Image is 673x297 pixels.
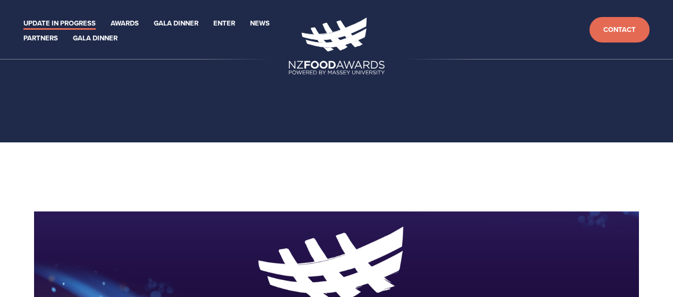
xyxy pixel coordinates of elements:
[250,18,270,30] a: News
[111,18,139,30] a: Awards
[213,18,235,30] a: Enter
[589,17,650,43] a: Contact
[73,32,118,45] a: Gala Dinner
[23,18,96,30] a: Update in Progress
[23,32,58,45] a: Partners
[154,18,198,30] a: Gala Dinner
